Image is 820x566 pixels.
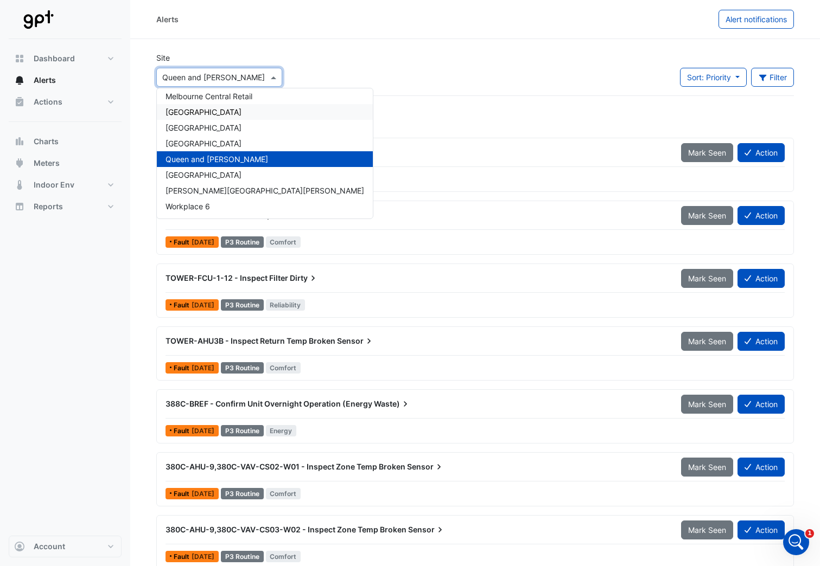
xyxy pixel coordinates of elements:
span: Mark Seen [688,462,726,472]
span: Mark Seen [688,400,726,409]
span: Account [34,541,65,552]
span: Actions [34,97,62,107]
div: P3 Routine [221,488,264,499]
div: P3 Routine [221,236,264,248]
span: Comfort [266,488,301,499]
span: 380C-AHU-9,380C-VAV-CS03-W02 - Inspect Zone Temp Broken [166,525,406,534]
button: Action [738,143,785,162]
app-icon: Meters [14,158,25,169]
span: Sort: Priority [687,73,731,82]
span: Fault [174,554,192,560]
span: Fault [174,491,192,497]
span: Indoor Env [34,179,74,190]
span: Reports [34,201,63,212]
button: Account [9,536,122,557]
span: Charts [34,136,59,147]
span: Comfort [266,236,301,248]
span: Wed 22-Nov-2023 21:00 AEDT [192,427,214,435]
button: Charts [9,131,122,152]
span: Queen and [PERSON_NAME] [166,155,268,164]
span: Dirty [290,273,319,284]
app-icon: Charts [14,136,25,147]
div: Options List [157,88,373,218]
span: Mark Seen [688,274,726,283]
button: Filter [751,68,794,87]
div: Alerts [156,14,179,25]
button: Mark Seen [681,143,733,162]
button: Mark Seen [681,206,733,225]
span: Mark Seen [688,211,726,220]
span: [GEOGRAPHIC_DATA] [166,139,241,148]
button: Action [738,520,785,539]
span: [PERSON_NAME][GEOGRAPHIC_DATA][PERSON_NAME] [166,186,364,195]
span: Sensor [408,524,446,535]
button: Alert notifications [719,10,794,29]
button: Mark Seen [681,458,733,477]
button: Mark Seen [681,332,733,351]
span: 1 [805,529,814,538]
span: Fault [174,428,192,434]
span: Reliability [266,299,306,311]
button: Sort: Priority [680,68,747,87]
span: Comfort [266,362,301,374]
span: TOWER-AHU3B - Inspect Return Temp Broken [166,336,335,345]
button: Action [738,458,785,477]
span: 380C-AHU-9,380C-VAV-CS02-W01 - Inspect Zone Temp Broken [166,462,405,471]
button: Action [738,206,785,225]
span: Melbourne Central Retail [166,92,252,101]
button: Action [738,395,785,414]
span: Thu 23-Nov-2023 08:15 AEDT [192,364,214,372]
span: Fault [174,302,192,308]
button: Action [738,269,785,288]
div: P3 Routine [221,299,264,311]
span: Wed 08-Nov-2023 14:00 AEDT [192,552,214,561]
span: Waste) [374,398,411,409]
span: TOWER-FCU-1-12 - Inspect Filter [166,273,288,282]
span: Thu 21-Dec-2023 08:15 AEDT [192,301,214,309]
app-icon: Dashboard [14,53,25,64]
button: Meters [9,152,122,174]
span: Mark Seen [688,148,726,157]
button: Mark Seen [681,395,733,414]
div: P3 Routine [221,425,264,436]
span: [GEOGRAPHIC_DATA] [166,170,241,179]
div: P3 Routine [221,551,264,562]
span: Energy [266,425,297,436]
span: Fault [174,365,192,371]
label: Site [156,52,170,63]
button: Actions [9,91,122,113]
span: Workplace 6 [166,202,210,211]
iframe: Intercom live chat [783,529,809,555]
span: Mark Seen [688,337,726,346]
span: Wed 08-Nov-2023 14:00 AEDT [192,490,214,498]
app-icon: Actions [14,97,25,107]
div: P3 Routine [221,362,264,374]
span: Sensor [407,461,444,472]
span: Alerts [34,75,56,86]
span: Fault [174,239,192,246]
span: Meters [34,158,60,169]
span: 388C-BREF - Confirm Unit Overnight Operation (Energy [166,399,372,408]
button: Dashboard [9,48,122,69]
app-icon: Reports [14,201,25,212]
app-icon: Alerts [14,75,25,86]
span: Dashboard [34,53,75,64]
button: Mark Seen [681,520,733,539]
img: Company Logo [13,9,62,30]
span: Mark Seen [688,525,726,535]
button: Action [738,332,785,351]
button: Indoor Env [9,174,122,196]
span: Mon 16-Sep-2024 07:32 AEST [192,238,214,246]
app-icon: Indoor Env [14,179,25,190]
button: Mark Seen [681,269,733,288]
span: [GEOGRAPHIC_DATA] [166,123,241,132]
span: Alert notifications [726,15,787,24]
button: Reports [9,196,122,217]
span: Comfort [266,551,301,562]
button: Alerts [9,69,122,91]
span: [GEOGRAPHIC_DATA] [166,107,241,117]
span: Sensor [337,336,374,346]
